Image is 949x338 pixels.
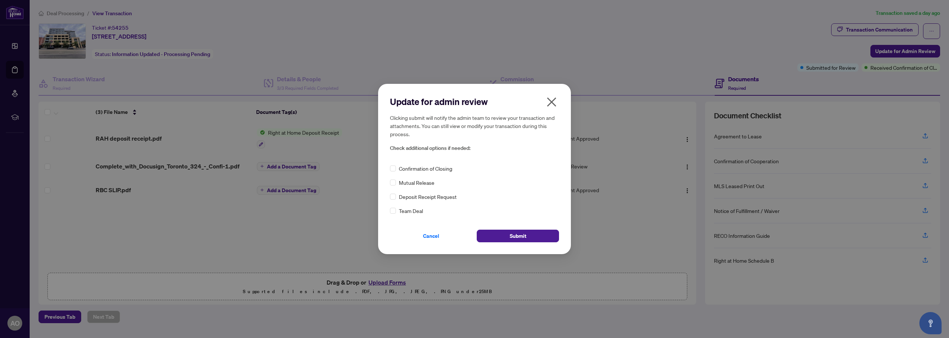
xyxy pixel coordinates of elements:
[390,230,472,242] button: Cancel
[919,312,942,334] button: Open asap
[399,178,434,187] span: Mutual Release
[477,230,559,242] button: Submit
[399,193,457,201] span: Deposit Receipt Request
[399,207,423,215] span: Team Deal
[390,114,559,138] h5: Clicking submit will notify the admin team to review your transaction and attachments. You can st...
[390,144,559,152] span: Check additional options if needed:
[546,96,558,108] span: close
[510,230,526,242] span: Submit
[423,230,439,242] span: Cancel
[399,164,452,173] span: Confirmation of Closing
[390,96,559,108] h2: Update for admin review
